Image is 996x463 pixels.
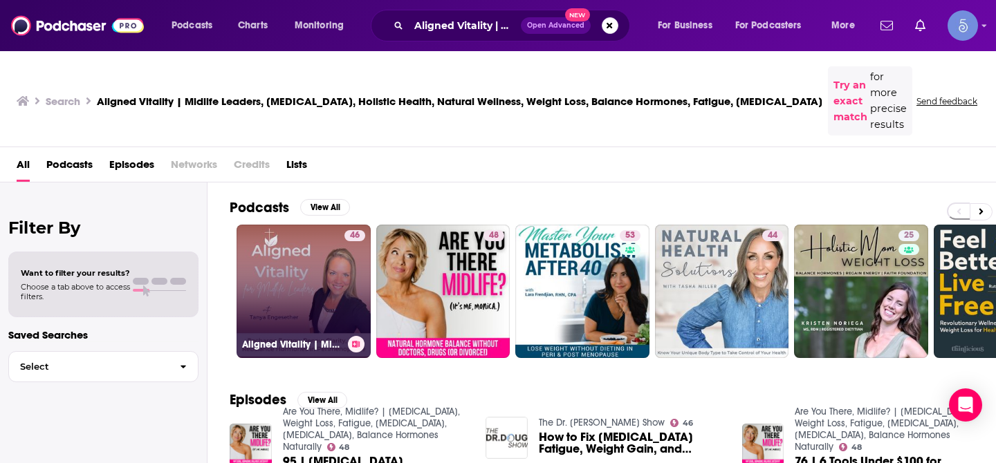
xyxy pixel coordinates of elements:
[21,282,130,301] span: Choose a tab above to access filters.
[9,362,169,371] span: Select
[384,10,643,41] div: Search podcasts, credits, & more...
[21,268,130,278] span: Want to filter your results?
[735,16,802,35] span: For Podcasters
[344,230,365,241] a: 46
[285,15,362,37] button: open menu
[648,15,730,37] button: open menu
[539,417,665,428] a: The Dr. Doug Show
[539,431,726,455] span: How to Fix [MEDICAL_DATA] Fatigue, Weight Gain, and [MEDICAL_DATA] Naturally [[PERSON_NAME] Inter...
[8,218,199,238] h2: Filter By
[297,392,347,408] button: View All
[949,388,982,422] div: Open Intercom Messenger
[11,12,144,39] img: Podchaser - Follow, Share and Rate Podcasts
[910,14,931,37] a: Show notifications dropdown
[46,153,93,181] a: Podcasts
[230,391,286,408] h2: Episodes
[8,351,199,382] button: Select
[912,95,981,107] button: Send feedback
[670,419,693,427] a: 46
[948,10,978,41] img: User Profile
[300,199,350,216] button: View All
[620,230,640,241] a: 53
[230,391,347,408] a: EpisodesView All
[565,8,590,21] span: New
[521,17,591,34] button: Open AdvancedNew
[171,153,217,181] span: Networks
[8,328,199,341] p: Saved Searches
[768,229,777,243] span: 44
[350,229,360,243] span: 46
[655,225,789,359] a: 44
[762,230,783,241] a: 44
[283,406,460,453] a: Are You There, Midlife? | Perimenopause, Weight Loss, Fatigue, Brain Fog, Hormone Imbalance, Bala...
[539,431,726,455] a: How to Fix Perimenopause Fatigue, Weight Gain, and Brain Fog Naturally [Bria Gadd Interview]
[17,153,30,181] a: All
[46,95,80,108] h3: Search
[172,16,212,35] span: Podcasts
[625,229,635,243] span: 53
[898,230,919,241] a: 25
[489,229,499,243] span: 48
[527,22,584,29] span: Open Advanced
[486,417,528,459] img: How to Fix Perimenopause Fatigue, Weight Gain, and Brain Fog Naturally [Bria Gadd Interview]
[726,15,822,37] button: open menu
[875,14,898,37] a: Show notifications dropdown
[162,15,230,37] button: open menu
[515,225,649,359] a: 53
[409,15,521,37] input: Search podcasts, credits, & more...
[327,443,350,451] a: 48
[851,444,862,451] span: 48
[658,16,712,35] span: For Business
[948,10,978,41] span: Logged in as Spiral5-G1
[238,16,268,35] span: Charts
[870,69,907,133] span: for more precise results
[109,153,154,181] a: Episodes
[295,16,344,35] span: Monitoring
[833,77,867,125] a: Try an exact match
[237,225,371,359] a: 46Aligned Vitality | Midlife Leaders, [MEDICAL_DATA], Holistic Health, Natural Wellness, Weight L...
[794,225,928,359] a: 25
[683,420,693,426] span: 46
[229,15,276,37] a: Charts
[230,199,289,216] h2: Podcasts
[795,406,972,453] a: Are You There, Midlife? | Perimenopause, Weight Loss, Fatigue, Brain Fog, Hormone Imbalance, Bala...
[483,230,504,241] a: 48
[286,153,307,181] a: Lists
[948,10,978,41] button: Show profile menu
[822,15,872,37] button: open menu
[230,199,350,216] a: PodcastsView All
[339,444,349,451] span: 48
[831,16,855,35] span: More
[839,443,862,451] a: 48
[904,229,914,243] span: 25
[376,225,510,359] a: 48
[234,153,270,181] span: Credits
[97,95,822,108] h3: Aligned Vitality | Midlife Leaders, [MEDICAL_DATA], Holistic Health, Natural Wellness, Weight Los...
[242,339,342,350] h3: Aligned Vitality | Midlife Leaders, [MEDICAL_DATA], Holistic Health, Natural Wellness, Weight Los...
